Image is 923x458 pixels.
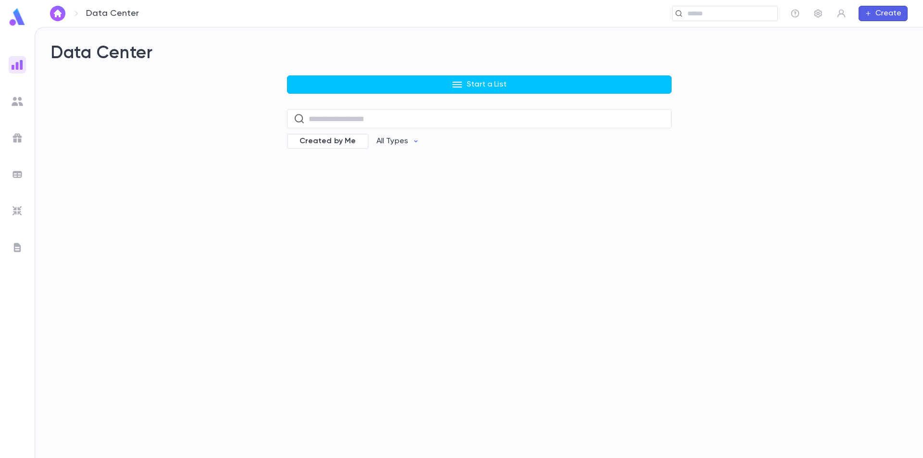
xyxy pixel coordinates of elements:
img: imports_grey.530a8a0e642e233f2baf0ef88e8c9fcb.svg [12,205,23,217]
img: logo [8,8,27,26]
img: reports_gradient.dbe2566a39951672bc459a78b45e2f92.svg [12,59,23,71]
h2: Data Center [50,43,908,64]
p: All Types [376,136,408,146]
img: home_white.a664292cf8c1dea59945f0da9f25487c.svg [52,10,63,17]
div: Created by Me [287,134,369,149]
p: Start a List [467,80,507,89]
img: batches_grey.339ca447c9d9533ef1741baa751efc33.svg [12,169,23,180]
img: students_grey.60c7aba0da46da39d6d829b817ac14fc.svg [12,96,23,107]
img: letters_grey.7941b92b52307dd3b8a917253454ce1c.svg [12,242,23,253]
img: campaigns_grey.99e729a5f7ee94e3726e6486bddda8f1.svg [12,132,23,144]
span: Created by Me [294,136,362,146]
button: Create [859,6,908,21]
button: All Types [369,132,427,150]
p: Data Center [86,8,139,19]
button: Start a List [287,75,672,94]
